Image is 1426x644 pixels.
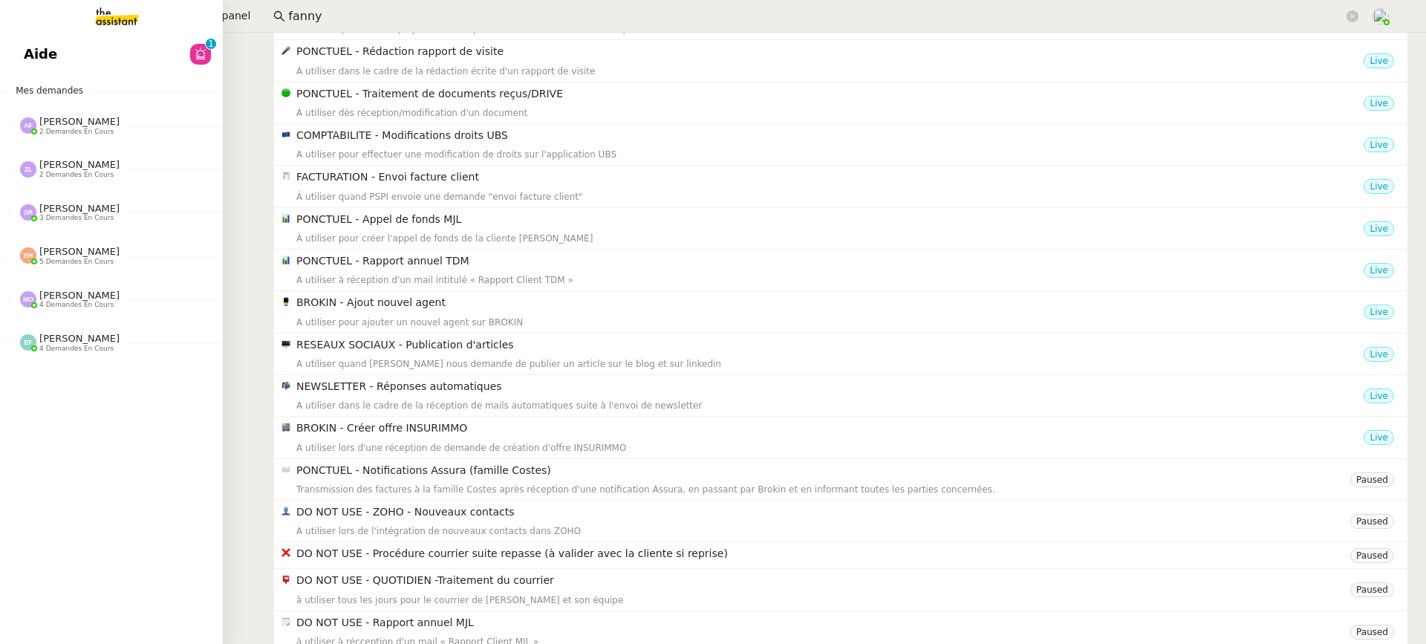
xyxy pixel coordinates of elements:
span: 📊, bar_chart [281,214,290,223]
div: A utiliser à réception d'un mail intitulé « Rapport Client TDM » [296,273,1364,287]
h4: DO NOT USE - QUOTIDIEN -Traitement du courrier [296,572,1350,589]
h4: FACTURATION - Envoi facture client [296,169,1364,186]
input: Rechercher [288,7,1344,27]
span: 📊, bar_chart [281,256,290,264]
span: 5 demandes en cours [39,258,114,266]
span: 2 demandes en cours [39,128,114,136]
nz-tag: Live [1364,305,1394,319]
div: A utiliser dans le cadre de la réception de mails automatiques suite à l'envoi de newsletter [296,398,1364,413]
span: 4 demandes en cours [39,345,114,353]
div: À utiliser pour créer l'appel de fonds de la cliente [PERSON_NAME] [296,231,1364,246]
div: A utiliser quand [PERSON_NAME] nous demande de publier un article sur le blog et sur linkedin [296,357,1364,371]
nz-tag: Live [1364,388,1394,403]
div: A utiliser lors d'une réception de demande de création d'offre INSURIMMO [296,440,1364,455]
img: users%2FyQfMwtYgTqhRP2YHWHmG2s2LYaD3%2Favatar%2Fprofile-pic.png [1373,8,1389,25]
nz-tag: Paused [1350,625,1394,640]
h4: DO NOT USE - Procédure courrier suite repasse (à valider avec la cliente si reprise) [296,545,1350,562]
h4: DO NOT USE - Rapport annuel MJL [296,614,1350,631]
span: 4 demandes en cours [39,301,114,309]
div: A utiliser lors de l'intégration de nouveaux contacts dans ZOHO [296,524,1350,539]
img: svg [20,247,36,264]
nz-tag: Live [1364,179,1394,194]
nz-tag: Live [1364,347,1394,362]
h4: PONCTUEL - Traitement de documents reçus/DRIVE [296,85,1364,103]
p: 1 [208,39,214,52]
nz-badge-sup: 1 [206,39,216,49]
img: svg [20,334,36,351]
h4: PONCTUEL - Appel de fonds MJL [296,211,1364,228]
nz-tag: Paused [1350,582,1394,597]
div: À utiliser quand PSPI envoie une demande "envoi facture client" [296,189,1364,204]
h4: RESEAUX SOCIAUX - Publication d'articles [296,336,1364,354]
h4: DO NOT USE - ZOHO - Nouveaux contacts [296,504,1350,521]
span: 🧾, receipt [281,172,290,180]
img: svg [20,291,36,308]
span: 💂‍♂️, male-guard [281,297,290,306]
span: [PERSON_NAME] [39,246,120,257]
h4: BROKIN - Créer offre INSURIMMO [296,420,1364,437]
span: 📮, postbox [281,575,290,584]
span: [PERSON_NAME] [39,203,120,214]
span: ❌, x [281,548,290,557]
span: [PERSON_NAME] [39,333,120,344]
nz-tag: Live [1364,96,1394,111]
h4: PONCTUEL - Notifications Assura (famille Costes) [296,462,1350,479]
span: 📬, mailbox_with_mail [281,381,290,390]
div: À utiliser dans le cadre de la rédaction écrite d'un rapport de visite [296,64,1364,79]
span: 🖥️, desktop_computer [281,339,290,348]
span: 🇪🇺, flag-eu [281,130,290,139]
div: À utiliser dès réception/modification d'un document [296,105,1364,120]
nz-tag: Live [1364,53,1394,68]
h4: COMPTABILITE - Modifications droits UBS [296,127,1364,144]
span: Aide [24,43,57,65]
h4: NEWSLETTER - Réponses automatiques [296,378,1364,395]
span: 🟢, large_green_circle [281,88,290,97]
span: 👤, bust_in_silhouette [281,507,290,515]
nz-tag: Live [1364,263,1394,278]
span: 3 demandes en cours [39,214,114,222]
span: Mes demandes [7,83,92,98]
div: A utiliser pour effectuer une modification de droits sur l'application UBS [296,147,1364,162]
span: [PERSON_NAME] [39,116,120,127]
h4: PONCTUEL - Rapport annuel TDM [296,253,1364,270]
span: [PERSON_NAME] [39,290,120,301]
nz-tag: Live [1364,221,1394,236]
div: Transmission des factures à la famille Costes après réception d'une notification Assura, en passa... [296,482,1350,497]
nz-tag: Paused [1350,472,1394,487]
span: 2 demandes en cours [39,171,114,179]
h4: BROKIN - Ajout nouvel agent [296,294,1364,311]
span: ✉️, email, envelope [281,465,290,474]
div: à utiliser tous les jours pour le courrier de [PERSON_NAME] et son équipe [296,593,1350,608]
span: [PERSON_NAME] [39,159,120,170]
nz-tag: Live [1364,137,1394,152]
span: 🗒️, spiral_note_pad [281,617,290,626]
img: svg [20,204,36,221]
h4: PONCTUEL - Rédaction rapport de visite [296,43,1364,60]
span: 🎤, microphone [281,46,290,55]
nz-tag: Paused [1350,548,1394,563]
div: A utiliser pour ajouter un nouvel agent sur BROKIN [296,315,1364,330]
nz-tag: Paused [1350,514,1394,529]
nz-tag: Live [1364,430,1394,445]
img: svg [20,117,36,134]
span: 🏬, department_store [281,423,290,432]
img: svg [20,161,36,178]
